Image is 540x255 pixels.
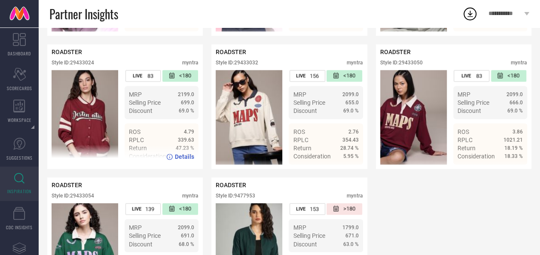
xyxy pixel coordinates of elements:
[310,206,319,212] span: 153
[145,206,154,212] span: 139
[6,155,33,161] span: SUGGESTIONS
[290,70,325,82] div: Number of days the style has been live on the platform
[347,60,363,66] div: myntra
[125,70,161,82] div: Number of days the style has been live on the platform
[52,49,82,55] span: ROADSTER
[293,99,325,106] span: Selling Price
[343,241,359,247] span: 63.0 %
[380,49,411,55] span: ROADSTER
[342,91,359,97] span: 2099.0
[166,35,194,42] a: Details
[326,70,362,82] div: Number of days since the style was first listed on the platform
[179,241,194,247] span: 68.0 %
[513,129,523,135] span: 3.86
[178,137,194,143] span: 339.63
[129,128,140,135] span: ROS
[216,49,246,55] span: ROADSTER
[49,5,118,23] span: Partner Insights
[326,203,362,215] div: Number of days since the style was first listed on the platform
[348,129,359,135] span: 2.76
[495,35,523,42] a: Details
[339,35,359,42] span: Details
[216,182,246,188] span: ROADSTER
[184,129,194,135] span: 4.79
[179,205,191,212] span: <180
[345,233,359,239] span: 671.0
[476,73,482,79] span: 83
[380,60,423,66] div: Style ID: 29433050
[340,145,359,151] span: 28.74 %
[52,182,82,188] span: ROADSTER
[461,73,471,79] span: LIVE
[503,168,523,175] span: Details
[52,70,118,164] div: Click to view image
[504,145,523,151] span: 18.19 %
[147,73,153,79] span: 83
[216,70,282,164] img: Style preview image
[293,153,330,160] span: Consideration
[182,60,198,66] div: myntra
[339,168,359,175] span: Details
[129,107,153,114] span: Discount
[52,60,94,66] div: Style ID: 29433024
[293,240,317,247] span: Discount
[310,73,319,79] span: 156
[129,240,153,247] span: Discount
[181,233,194,239] span: 691.0
[132,206,141,212] span: LIVE
[331,35,359,42] a: Details
[458,91,470,98] span: MRP
[293,145,311,152] span: Return
[458,107,481,114] span: Discount
[162,203,198,215] div: Number of days since the style was first listed on the platform
[495,168,523,175] a: Details
[125,203,161,215] div: Number of days the style has been live on the platform
[380,70,447,164] div: Click to view image
[216,193,255,199] div: Style ID: 9477953
[491,70,527,82] div: Number of days since the style was first listed on the platform
[129,91,142,98] span: MRP
[342,137,359,143] span: 354.43
[52,193,94,199] div: Style ID: 29433054
[343,72,355,79] span: <180
[454,70,489,82] div: Number of days the style has been live on the platform
[216,70,282,164] div: Click to view image
[462,6,478,21] div: Open download list
[345,100,359,106] span: 655.0
[179,72,191,79] span: <180
[129,232,161,239] span: Selling Price
[343,108,359,114] span: 69.0 %
[216,60,258,66] div: Style ID: 29433032
[133,73,142,79] span: LIVE
[162,70,198,82] div: Number of days since the style was first listed on the platform
[293,107,317,114] span: Discount
[458,137,473,143] span: RPLC
[52,70,118,164] img: Style preview image
[175,35,194,42] span: Details
[458,153,495,160] span: Consideration
[504,153,523,159] span: 18.33 %
[166,153,194,160] a: Details
[8,117,31,123] span: WORKSPACE
[380,70,447,164] img: Style preview image
[507,108,523,114] span: 69.0 %
[175,153,194,160] span: Details
[343,153,359,159] span: 5.95 %
[509,100,523,106] span: 666.0
[293,137,308,143] span: RPLC
[293,224,306,231] span: MRP
[7,188,31,194] span: INSPIRATION
[7,85,32,91] span: SCORECARDS
[293,128,305,135] span: ROS
[129,224,142,231] span: MRP
[511,60,527,66] div: myntra
[129,137,144,143] span: RPLC
[331,168,359,175] a: Details
[507,72,519,79] span: <180
[179,108,194,114] span: 69.0 %
[181,100,194,106] span: 699.0
[506,91,523,97] span: 2099.0
[6,224,33,231] span: CDC INSIGHTS
[296,73,305,79] span: LIVE
[290,203,325,215] div: Number of days the style has been live on the platform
